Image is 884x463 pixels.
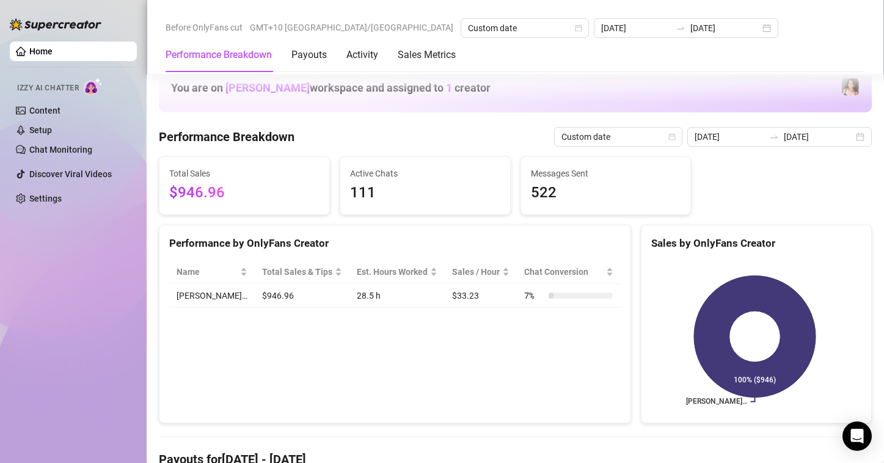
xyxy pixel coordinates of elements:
img: Lauren [842,78,859,95]
div: Activity [346,48,378,62]
img: logo-BBDzfeDw.svg [10,18,101,31]
span: to [676,23,685,33]
span: calendar [575,24,582,32]
span: Before OnlyFans cut [166,18,243,37]
span: Total Sales [169,167,320,180]
span: to [769,132,779,142]
div: Sales by OnlyFans Creator [651,235,861,252]
td: $946.96 [255,284,349,308]
span: Active Chats [350,167,500,180]
input: End date [690,21,760,35]
input: Start date [601,21,671,35]
div: Est. Hours Worked [357,265,428,279]
div: Sales Metrics [398,48,456,62]
span: 111 [350,181,500,205]
span: swap-right [676,23,685,33]
div: Open Intercom Messenger [842,421,872,451]
span: 1 [446,81,452,94]
text: [PERSON_NAME]… [685,398,747,406]
th: Total Sales & Tips [255,260,349,284]
th: Chat Conversion [517,260,620,284]
input: Start date [695,130,764,144]
td: [PERSON_NAME]… [169,284,255,308]
td: $33.23 [445,284,517,308]
span: swap-right [769,132,779,142]
div: Performance Breakdown [166,48,272,62]
a: Chat Monitoring [29,145,92,155]
th: Sales / Hour [445,260,517,284]
span: Chat Conversion [524,265,603,279]
span: Custom date [468,19,582,37]
div: Performance by OnlyFans Creator [169,235,621,252]
span: Izzy AI Chatter [17,82,79,94]
span: calendar [668,133,676,140]
input: End date [784,130,853,144]
span: 522 [531,181,681,205]
span: GMT+10 [GEOGRAPHIC_DATA]/[GEOGRAPHIC_DATA] [250,18,453,37]
h1: You are on workspace and assigned to creator [171,81,491,95]
div: Payouts [291,48,327,62]
span: [PERSON_NAME] [225,81,310,94]
a: Settings [29,194,62,203]
span: $946.96 [169,181,320,205]
a: Content [29,106,60,115]
span: Name [177,265,238,279]
span: 7 % [524,289,544,302]
img: AI Chatter [84,78,103,95]
span: Sales / Hour [452,265,500,279]
a: Discover Viral Videos [29,169,112,179]
a: Setup [29,125,52,135]
span: Messages Sent [531,167,681,180]
span: Total Sales & Tips [262,265,332,279]
span: Custom date [561,128,675,146]
td: 28.5 h [349,284,445,308]
a: Home [29,46,53,56]
th: Name [169,260,255,284]
h4: Performance Breakdown [159,128,294,145]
